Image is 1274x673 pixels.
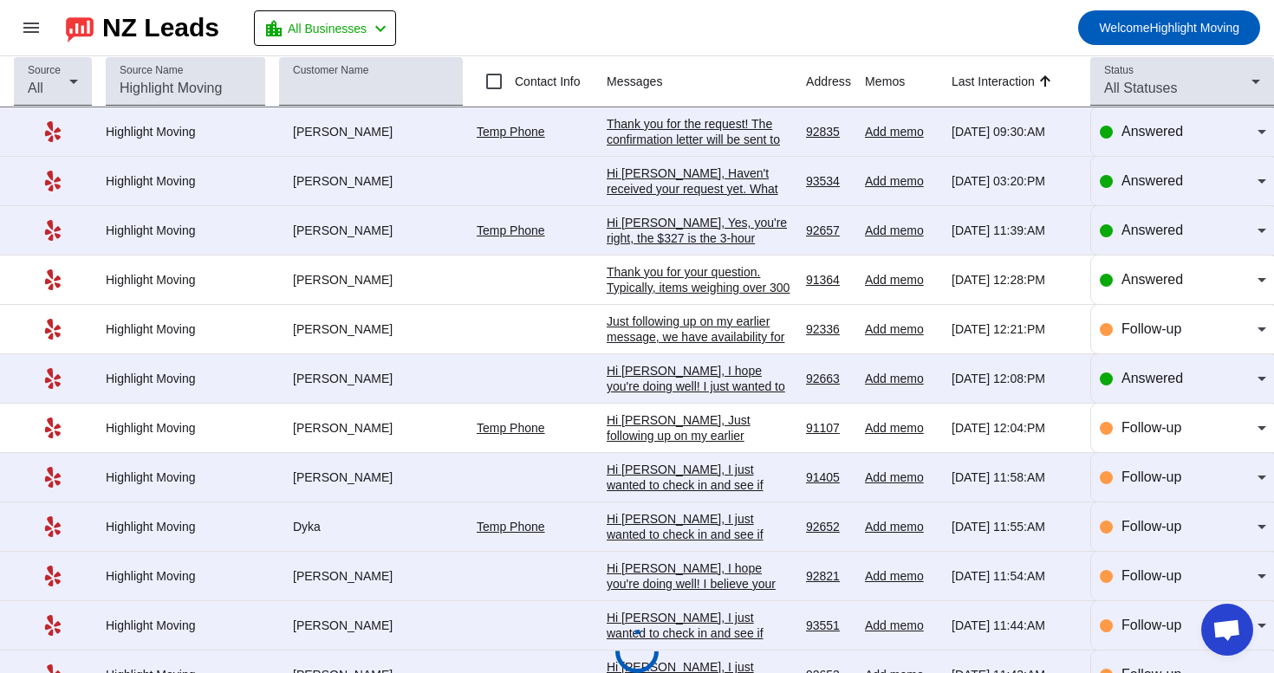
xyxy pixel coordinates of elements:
mat-icon: Yelp [42,467,63,488]
mat-icon: Yelp [42,368,63,389]
div: [DATE] 11:39:AM [952,223,1076,238]
img: logo [66,13,94,42]
div: [DATE] 09:30:AM [952,124,1076,139]
th: Memos [865,56,952,107]
div: [PERSON_NAME] [279,223,463,238]
mat-icon: Yelp [42,615,63,636]
div: 92821 [806,568,851,584]
div: Hi [PERSON_NAME], Yes, you're right, the $327 is the 3-hour minimum for 2 movers with the cash ra... [607,215,792,605]
mat-label: Customer Name [293,65,368,76]
div: 92663 [806,371,851,386]
div: 91364 [806,272,851,288]
div: 92835 [806,124,851,139]
div: [DATE] 12:08:PM [952,371,1076,386]
div: Highlight Moving [106,223,265,238]
a: Temp Phone [477,421,545,435]
div: 93534 [806,173,851,189]
mat-icon: Yelp [42,417,63,438]
div: Add memo [865,223,938,238]
span: Answered [1121,371,1183,385]
div: Hi [PERSON_NAME], Haven't received your request yet. What do you think about the estimate? Would ... [607,165,792,446]
div: Open chat [1201,604,1253,656]
div: Add memo [865,469,938,485]
mat-icon: chevron_left [370,18,391,39]
div: Add memo [865,618,938,633]
div: [DATE] 11:55:AM [952,519,1076,534]
div: [PERSON_NAME] [279,272,463,288]
a: Temp Phone [477,520,545,534]
div: Hi [PERSON_NAME], I just wanted to check in and see if you're still considering the moving servic... [607,511,792,667]
div: [DATE] 03:20:PM [952,173,1076,189]
span: Answered [1121,272,1183,287]
div: [PERSON_NAME] [279,568,463,584]
div: [PERSON_NAME] [279,371,463,386]
div: 91107 [806,420,851,436]
span: All [28,81,43,95]
label: Contact Info [511,73,581,90]
a: Temp Phone [477,125,545,139]
span: Follow-up [1121,618,1181,632]
button: WelcomeHighlight Moving [1078,10,1260,45]
th: Address [806,56,865,107]
div: Add memo [865,371,938,386]
div: 92336 [806,321,851,337]
mat-icon: Yelp [42,269,63,290]
mat-icon: Yelp [42,319,63,340]
div: Highlight Moving [106,469,265,485]
div: Highlight Moving [106,618,265,633]
div: Highlight Moving [106,321,265,337]
mat-icon: menu [21,17,42,38]
div: Add memo [865,321,938,337]
div: [PERSON_NAME] [279,173,463,189]
div: Thank you for the request! The confirmation letter will be sent to you shortly. [607,116,792,163]
mat-icon: Yelp [42,220,63,241]
div: Dyka [279,519,463,534]
div: Highlight Moving [106,371,265,386]
div: Thank you for your question. Typically, items weighing over 300 lbs are considered extra heavy, s... [607,264,792,623]
button: All Businesses [254,10,396,46]
div: Last Interaction [952,73,1035,90]
span: Welcome [1099,21,1149,35]
div: [PERSON_NAME] [279,321,463,337]
div: Highlight Moving [106,420,265,436]
div: NZ Leads [102,16,219,40]
div: 91405 [806,469,851,485]
span: Answered [1121,223,1183,237]
div: 93551 [806,618,851,633]
mat-icon: Yelp [42,566,63,586]
div: [PERSON_NAME] [279,618,463,633]
span: All Businesses [288,16,367,41]
div: [PERSON_NAME] [279,469,463,485]
div: [DATE] 11:54:AM [952,568,1076,584]
div: Add memo [865,568,938,584]
div: Add memo [865,173,938,189]
mat-icon: Yelp [42,171,63,191]
mat-label: Status [1104,65,1134,76]
div: [DATE] 12:28:PM [952,272,1076,288]
span: Answered [1121,124,1183,139]
div: Highlight Moving [106,124,265,139]
mat-label: Source Name [120,65,183,76]
th: Messages [607,56,806,107]
div: Hi [PERSON_NAME], I just wanted to check in and see if you're still considering the moving servic... [607,462,792,618]
mat-icon: location_city [263,18,284,39]
mat-icon: Yelp [42,516,63,537]
div: 92657 [806,223,851,238]
div: Add memo [865,519,938,534]
div: [DATE] 11:58:AM [952,469,1076,485]
div: Add memo [865,420,938,436]
span: Answered [1121,173,1183,188]
div: Just following up on my earlier message, we have availability for [DATE] and [DATE], and I'd be h... [607,314,792,625]
div: Highlight Moving [106,272,265,288]
span: Follow-up [1121,519,1181,534]
div: [DATE] 12:21:PM [952,321,1076,337]
span: Follow-up [1121,321,1181,336]
span: All Statuses [1104,81,1177,95]
div: 92652 [806,519,851,534]
a: Temp Phone [477,223,545,237]
mat-label: Source [28,65,61,76]
div: Highlight Moving [106,519,265,534]
input: Highlight Moving [120,78,251,99]
span: Follow-up [1121,568,1181,583]
div: [PERSON_NAME] [279,420,463,436]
